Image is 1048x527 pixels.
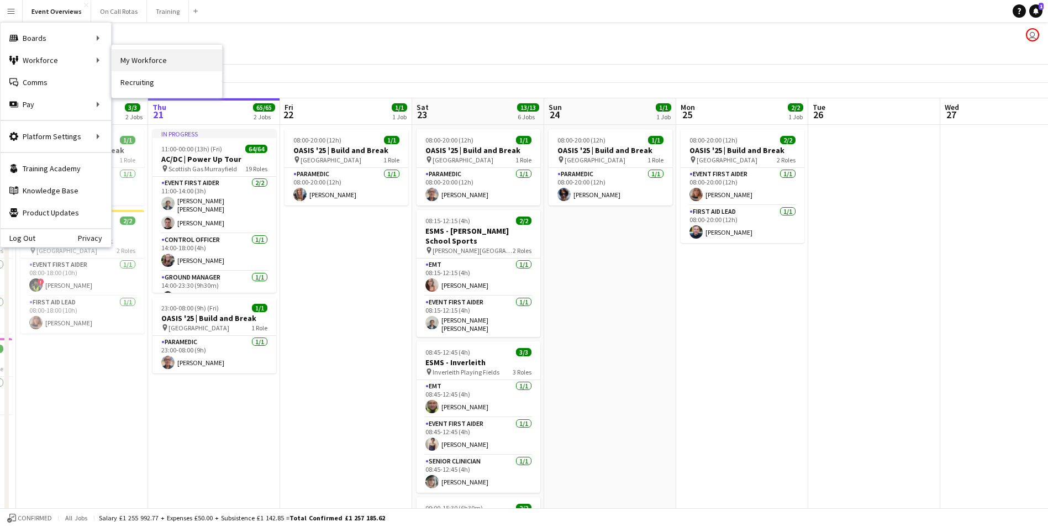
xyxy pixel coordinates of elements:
app-card-role: Event First Aider1/108:15-12:15 (4h)[PERSON_NAME] [PERSON_NAME] [417,296,540,337]
app-card-role: EMT1/108:15-12:15 (4h)[PERSON_NAME] [417,259,540,296]
span: 23:00-08:00 (9h) (Fri) [161,304,219,312]
div: Boards [1,27,111,49]
span: 1/1 [392,103,407,112]
app-job-card: 23:00-08:00 (9h) (Fri)1/1OASIS '25 | Build and Break [GEOGRAPHIC_DATA]1 RoleParamedic1/123:00-08:... [152,297,276,373]
h3: ESMS - Inverleith [417,357,540,367]
div: Pay [1,93,111,115]
span: Tue [813,102,825,112]
h3: OASIS '25 | Build and Break [417,145,540,155]
span: 08:00-20:00 (12h) [425,136,473,144]
h3: OASIS '25 | Build and Break [681,145,804,155]
app-card-role: Paramedic1/108:00-20:00 (12h)[PERSON_NAME] [417,168,540,205]
span: 3/3 [516,348,531,356]
span: Scottish Gas Murrayfield [168,165,237,173]
span: All jobs [63,514,89,522]
h3: OASIS '25 | Build and Break [152,313,276,323]
span: 2/2 [516,217,531,225]
span: 1 Role [251,324,267,332]
span: Sat [417,102,429,112]
app-job-card: In progress11:00-00:00 (13h) (Fri)64/64AC/DC | Power Up Tour Scottish Gas Murrayfield19 RolesEven... [152,129,276,293]
span: Total Confirmed £1 257 185.62 [289,514,385,522]
span: 19 Roles [245,165,267,173]
span: Mon [681,102,695,112]
span: 08:45-12:45 (4h) [425,348,470,356]
app-job-card: 08:15-12:15 (4h)2/2ESMS - [PERSON_NAME] School Sports [PERSON_NAME][GEOGRAPHIC_DATA]2 RolesEMT1/1... [417,210,540,337]
span: 24 [547,108,562,121]
span: 3 Roles [513,368,531,376]
span: [GEOGRAPHIC_DATA] [565,156,625,164]
span: [GEOGRAPHIC_DATA] [697,156,757,164]
span: 2/2 [120,217,135,225]
span: [GEOGRAPHIC_DATA] [433,156,493,164]
a: 1 [1029,4,1042,18]
span: Confirmed [18,514,52,522]
span: 1/1 [516,136,531,144]
span: 1 Role [647,156,663,164]
a: Recruiting [112,71,222,93]
a: Comms [1,71,111,93]
div: 2 Jobs [254,113,275,121]
span: 3/3 [125,103,140,112]
app-job-card: 08:00-20:00 (12h)1/1OASIS '25 | Build and Break [GEOGRAPHIC_DATA]1 RoleParamedic1/108:00-20:00 (1... [549,129,672,205]
app-user-avatar: Operations Team [1026,28,1039,41]
h3: OASIS '25 | Build and Break [285,145,408,155]
span: 2/2 [780,136,796,144]
a: Log Out [1,234,35,243]
app-card-role: Event First Aider2/211:00-14:00 (3h)[PERSON_NAME] [PERSON_NAME][PERSON_NAME] [152,177,276,234]
app-card-role: Event First Aider1/108:00-18:00 (10h)![PERSON_NAME] [20,259,144,296]
span: [GEOGRAPHIC_DATA] [168,324,229,332]
span: 09:00-15:30 (6h30m) [425,504,483,512]
app-job-card: 08:45-12:45 (4h)3/3ESMS - Inverleith Inverleith Playing Fields3 RolesEMT1/108:45-12:45 (4h)[PERSO... [417,341,540,493]
app-card-role: Senior Clinician1/108:45-12:45 (4h)[PERSON_NAME] [417,455,540,493]
div: 08:00-20:00 (12h)2/2OASIS '25 | Build and Break [GEOGRAPHIC_DATA]2 RolesEvent First Aider1/108:00... [681,129,804,243]
a: Knowledge Base [1,180,111,202]
span: 1 Role [119,156,135,164]
a: Training Academy [1,157,111,180]
app-job-card: 08:00-20:00 (12h)1/1OASIS '25 | Build and Break [GEOGRAPHIC_DATA]1 RoleParamedic1/108:00-20:00 (1... [285,129,408,205]
span: 25 [679,108,695,121]
span: Wed [945,102,959,112]
span: 64/64 [245,145,267,153]
app-card-role: Paramedic1/108:00-20:00 (12h)[PERSON_NAME] [549,168,672,205]
span: 2 Roles [513,246,531,255]
span: 13/13 [517,103,539,112]
app-card-role: Paramedic1/108:00-20:00 (12h)[PERSON_NAME] [285,168,408,205]
div: 1 Job [656,113,671,121]
app-card-role: Event First Aider1/108:45-12:45 (4h)[PERSON_NAME] [417,418,540,455]
h3: ESMS - [PERSON_NAME] School Sports [417,226,540,246]
div: 1 Job [392,113,407,121]
span: ! [38,278,44,285]
div: 6 Jobs [518,113,539,121]
span: [GEOGRAPHIC_DATA] [301,156,361,164]
a: My Workforce [112,49,222,71]
span: Inverleith Playing Fields [433,368,499,376]
app-card-role: Event First Aider1/108:00-20:00 (12h)[PERSON_NAME] [681,168,804,205]
span: 08:00-20:00 (12h) [557,136,605,144]
h3: AC/DC | Power Up Tour [152,154,276,164]
span: 21 [151,108,166,121]
button: Event Overviews [23,1,91,22]
span: Thu [152,102,166,112]
app-card-role: First Aid Lead1/108:00-20:00 (12h)[PERSON_NAME] [681,205,804,243]
app-card-role: Paramedic1/123:00-08:00 (9h)[PERSON_NAME] [152,336,276,373]
app-job-card: 08:00-20:00 (12h)1/1OASIS '25 | Build and Break [GEOGRAPHIC_DATA]1 RoleParamedic1/108:00-20:00 (1... [417,129,540,205]
span: 08:00-20:00 (12h) [689,136,738,144]
app-job-card: 08:00-18:00 (10h)2/2World Pipe Band Championships - Break [GEOGRAPHIC_DATA]2 RolesEvent First Aid... [20,210,144,334]
span: [PERSON_NAME][GEOGRAPHIC_DATA] [433,246,513,255]
app-card-role: First Aid Lead1/108:00-18:00 (10h)[PERSON_NAME] [20,296,144,334]
span: 1/1 [648,136,663,144]
button: Confirmed [6,512,54,524]
span: 26 [811,108,825,121]
app-card-role: Control Officer1/114:00-18:00 (4h)[PERSON_NAME] [152,234,276,271]
div: Platform Settings [1,125,111,147]
button: Training [147,1,189,22]
button: On Call Rotas [91,1,147,22]
span: 08:15-12:15 (4h) [425,217,470,225]
app-card-role: EMT1/108:45-12:45 (4h)[PERSON_NAME] [417,380,540,418]
span: 1 Role [515,156,531,164]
